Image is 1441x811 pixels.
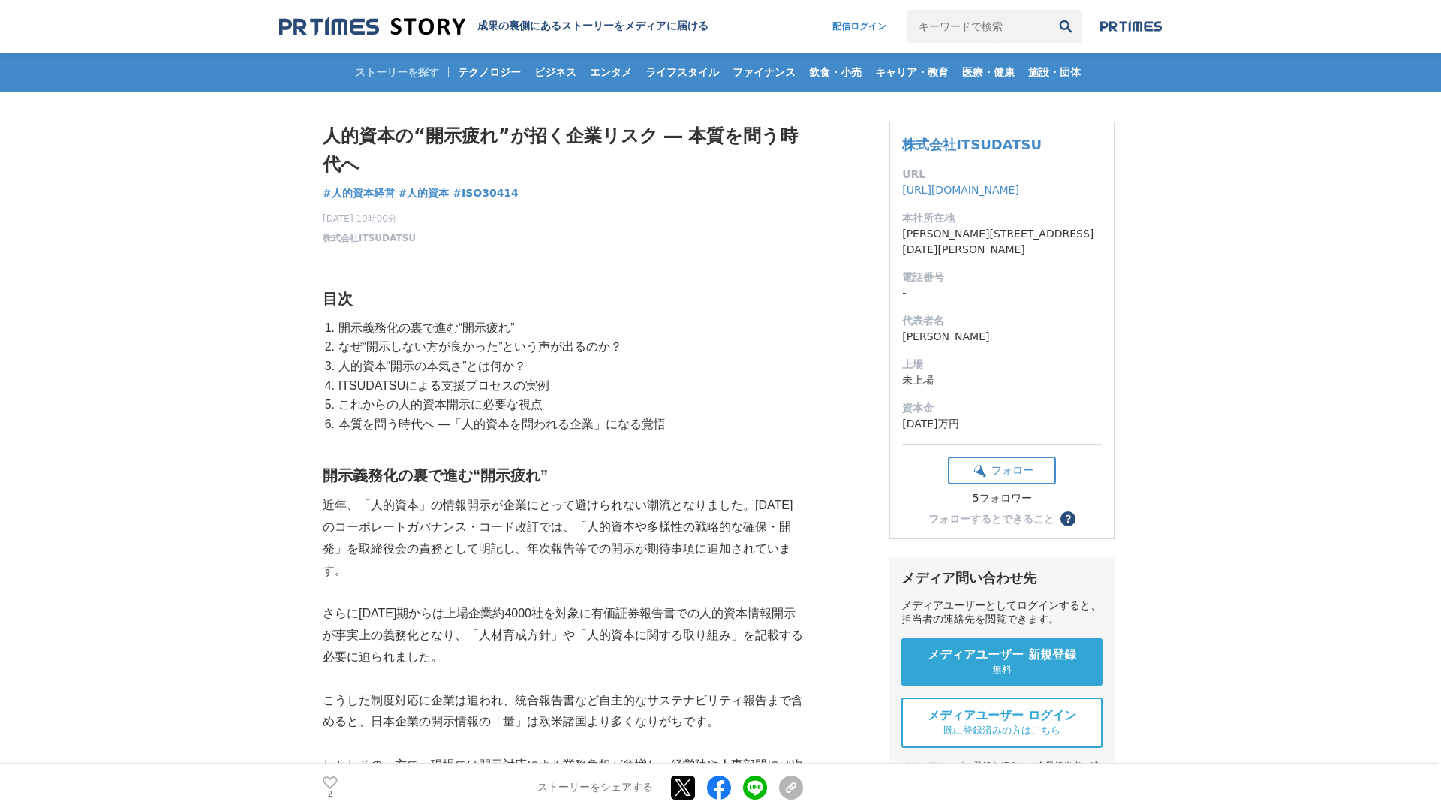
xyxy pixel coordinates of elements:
[279,17,708,37] a: 成果の裏側にあるストーリーをメディアに届ける 成果の裏側にあるストーリーをメディアに届ける
[279,17,465,37] img: 成果の裏側にあるストーリーをメディアに届ける
[1100,20,1162,32] img: prtimes
[1022,53,1087,92] a: 施設・団体
[902,137,1042,152] a: 株式会社ITSUDATSU
[323,231,416,245] a: 株式会社ITSUDATSU
[902,270,1102,285] dt: 電話番号
[453,185,519,201] a: #ISO30414
[902,416,1102,432] dd: [DATE]万円
[639,53,725,92] a: ライフスタイル
[399,186,450,200] span: #人的資本
[817,10,901,43] a: 配信ログイン
[528,65,582,79] span: ビジネス
[477,20,708,33] h2: 成果の裏側にあるストーリーをメディアに届ける
[335,376,803,396] li: ITSUDATSUによる支援プロセスの実例
[323,291,353,307] strong: 目次
[453,186,519,200] span: #ISO30414
[323,603,803,668] p: さらに[DATE]期からは上場企業約4000社を対象に有価証券報告書での人的資本情報開示が事実上の義務化となり、「人材育成方針」や「人的資本に関する取り組み」を記載する必要に迫られました。
[1060,511,1075,526] button: ？
[323,186,395,200] span: #人的資本経営
[902,226,1102,258] dd: [PERSON_NAME][STREET_ADDRESS][DATE][PERSON_NAME]
[584,53,638,92] a: エンタメ
[803,53,868,92] a: 飲食・小売
[902,210,1102,226] dt: 本社所在地
[323,755,803,798] p: しかしその一方で、現場では開示対応による業務負担が急増し、経営陣や人事部門には次第に が広がっています。
[948,457,1056,484] button: フォロー
[727,65,802,79] span: ファイナンス
[948,492,1056,505] div: 5フォロワー
[323,122,803,179] h1: 人的資本の“開示疲れ”が招く企業リスク ― 本質を問う時代へ
[335,415,803,434] li: 本質を問う時代へ ―「人的資本を問われる企業」になる覚悟
[901,599,1103,626] div: メディアユーザーとしてログインすると、担当者の連絡先を閲覧できます。
[323,791,338,798] p: 2
[902,313,1102,329] dt: 代表者名
[727,53,802,92] a: ファイナンス
[537,781,653,794] p: ストーリーをシェアする
[1022,65,1087,79] span: 施設・団体
[907,10,1049,43] input: キーワードで検索
[335,337,803,357] li: なぜ“開示しない方が良かった”という声が出るのか？
[869,65,955,79] span: キャリア・教育
[452,65,527,79] span: テクノロジー
[902,400,1102,416] dt: 資本金
[902,184,1019,196] a: [URL][DOMAIN_NAME]
[335,395,803,415] li: これからの人的資本開示に必要な視点
[452,53,527,92] a: テクノロジー
[901,698,1103,748] a: メディアユーザー ログイン 既に登録済みの方はこちら
[528,53,582,92] a: ビジネス
[323,467,548,484] strong: 開示義務化の裏で進む“開示疲れ”
[943,724,1060,737] span: 既に登録済みの方はこちら
[584,65,638,79] span: エンタメ
[901,638,1103,686] a: メディアユーザー 新規登録 無料
[928,708,1076,724] span: メディアユーザー ログイン
[956,65,1021,79] span: 医療・健康
[902,167,1102,182] dt: URL
[992,663,1012,677] span: 無料
[323,185,395,201] a: #人的資本経営
[902,285,1102,301] dd: -
[901,569,1103,587] div: メディア問い合わせ先
[399,185,450,201] a: #人的資本
[956,53,1021,92] a: 医療・健康
[335,357,803,376] li: 人的資本“開示の本気さ”とは何か？
[323,495,803,581] p: 近年、「人的資本」の情報開示が企業にとって避けられない潮流となりました。[DATE]のコーポレートガバナンス・コード改訂では、「人的資本や多様性の戦略的な確保・開発」を取締役会の責務として明記し...
[928,514,1054,524] div: フォローするとできること
[323,690,803,734] p: こうした制度対応に企業は追われ、統合報告書など自主的なサステナビリティ報告まで含めると、日本企業の開示情報の「量」は欧米諸国より多くなりがちです。
[928,647,1076,663] span: メディアユーザー 新規登録
[323,212,416,225] span: [DATE] 10時00分
[1049,10,1082,43] button: 検索
[869,53,955,92] a: キャリア・教育
[902,329,1102,345] dd: [PERSON_NAME]
[335,318,803,338] li: 開示義務化の裏で進む“開示疲れ”
[902,357,1102,372] dt: 上場
[639,65,725,79] span: ライフスタイル
[902,372,1102,388] dd: 未上場
[803,65,868,79] span: 飲食・小売
[1063,514,1073,524] span: ？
